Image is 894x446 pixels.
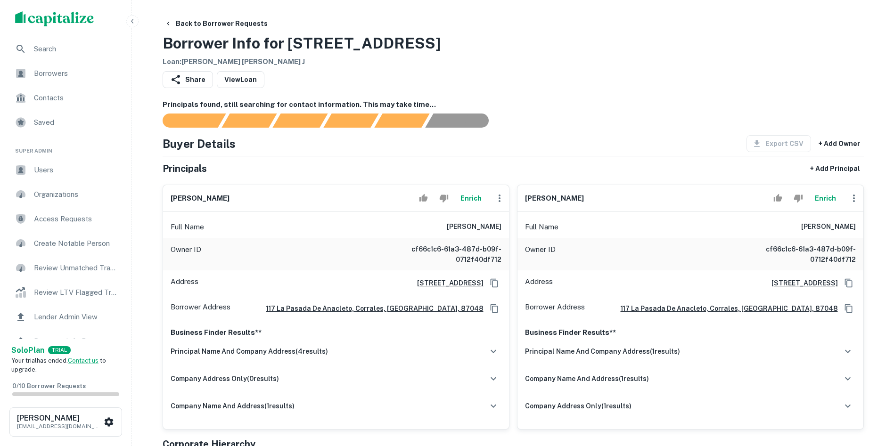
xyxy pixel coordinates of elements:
[456,189,486,208] button: Enrich
[171,301,230,316] p: Borrower Address
[171,346,328,357] h6: principal name and company address ( 4 results)
[17,422,102,430] p: [EMAIL_ADDRESS][DOMAIN_NAME]
[410,278,484,288] a: [STREET_ADDRESS]
[8,87,124,109] a: Contacts
[487,276,501,290] button: Copy Address
[388,244,501,265] h6: cf66c1c6-61a3-487d-b09f-0712f40df712
[8,257,124,279] a: Review Unmatched Transactions
[151,114,222,128] div: Sending borrower request to AI...
[171,193,230,204] h6: [PERSON_NAME]
[525,327,856,338] p: Business Finder Results**
[8,111,124,134] a: Saved
[34,189,118,200] span: Organizations
[17,414,102,422] h6: [PERSON_NAME]
[163,162,207,176] h5: Principals
[217,71,264,88] a: ViewLoan
[11,345,44,356] a: SoloPlan
[34,43,118,55] span: Search
[171,276,198,290] p: Address
[68,357,98,364] a: Contact us
[48,346,71,354] div: TRIAL
[34,117,118,128] span: Saved
[525,193,584,204] h6: [PERSON_NAME]
[171,401,295,411] h6: company name and address ( 1 results)
[743,244,856,265] h6: cf66c1c6-61a3-487d-b09f-0712f40df712
[323,114,378,128] div: Principals found, AI now looking for contact information...
[171,327,501,338] p: Business Finder Results**
[525,401,632,411] h6: company address only ( 1 results)
[15,11,94,26] img: capitalize-logo.png
[525,276,553,290] p: Address
[525,346,680,357] h6: principal name and company address ( 1 results)
[8,208,124,230] a: Access Requests
[525,244,556,265] p: Owner ID
[11,357,106,373] span: Your trial has ended. to upgrade.
[811,189,841,208] button: Enrich
[847,371,894,416] iframe: Chat Widget
[163,99,864,110] h6: Principals found, still searching for contact information. This may take time...
[34,287,118,298] span: Review LTV Flagged Transactions
[613,303,838,314] a: 117 la pasada de anacleto, corrales, [GEOGRAPHIC_DATA], 87048
[34,238,118,249] span: Create Notable Person
[221,114,277,128] div: Your request is received and processing...
[163,57,441,67] h6: Loan : [PERSON_NAME] [PERSON_NAME] J
[163,71,213,88] button: Share
[8,330,124,353] a: Borrower Info Requests
[801,221,856,233] h6: [PERSON_NAME]
[8,183,124,206] a: Organizations
[8,281,124,304] a: Review LTV Flagged Transactions
[8,62,124,85] div: Borrowers
[487,301,501,316] button: Copy Address
[806,160,864,177] button: + Add Principal
[171,244,201,265] p: Owner ID
[415,189,432,208] button: Accept
[171,221,204,233] p: Full Name
[163,135,236,152] h4: Buyer Details
[790,189,806,208] button: Reject
[34,213,118,225] span: Access Requests
[435,189,452,208] button: Reject
[34,336,118,347] span: Borrower Info Requests
[8,232,124,255] a: Create Notable Person
[161,15,271,32] button: Back to Borrower Requests
[163,32,441,55] h3: Borrower Info for [STREET_ADDRESS]
[272,114,328,128] div: Documents found, AI parsing details...
[9,407,122,437] button: [PERSON_NAME][EMAIL_ADDRESS][DOMAIN_NAME]
[374,114,429,128] div: Principals found, still searching for contact information. This may take time...
[11,346,44,355] strong: Solo Plan
[171,373,279,384] h6: company address only ( 0 results)
[8,306,124,328] a: Lender Admin View
[525,221,558,233] p: Full Name
[764,278,838,288] a: [STREET_ADDRESS]
[34,262,118,274] span: Review Unmatched Transactions
[842,301,856,316] button: Copy Address
[259,303,484,314] a: 117 la pasada de anacleto, corrales, [GEOGRAPHIC_DATA], 87048
[8,159,124,181] a: Users
[525,373,649,384] h6: company name and address ( 1 results)
[34,164,118,176] span: Users
[447,221,501,233] h6: [PERSON_NAME]
[12,382,86,389] span: 0 / 10 Borrower Requests
[8,38,124,60] a: Search
[525,301,585,316] p: Borrower Address
[8,136,124,159] li: Super Admin
[815,135,864,152] button: + Add Owner
[34,92,118,104] span: Contacts
[842,276,856,290] button: Copy Address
